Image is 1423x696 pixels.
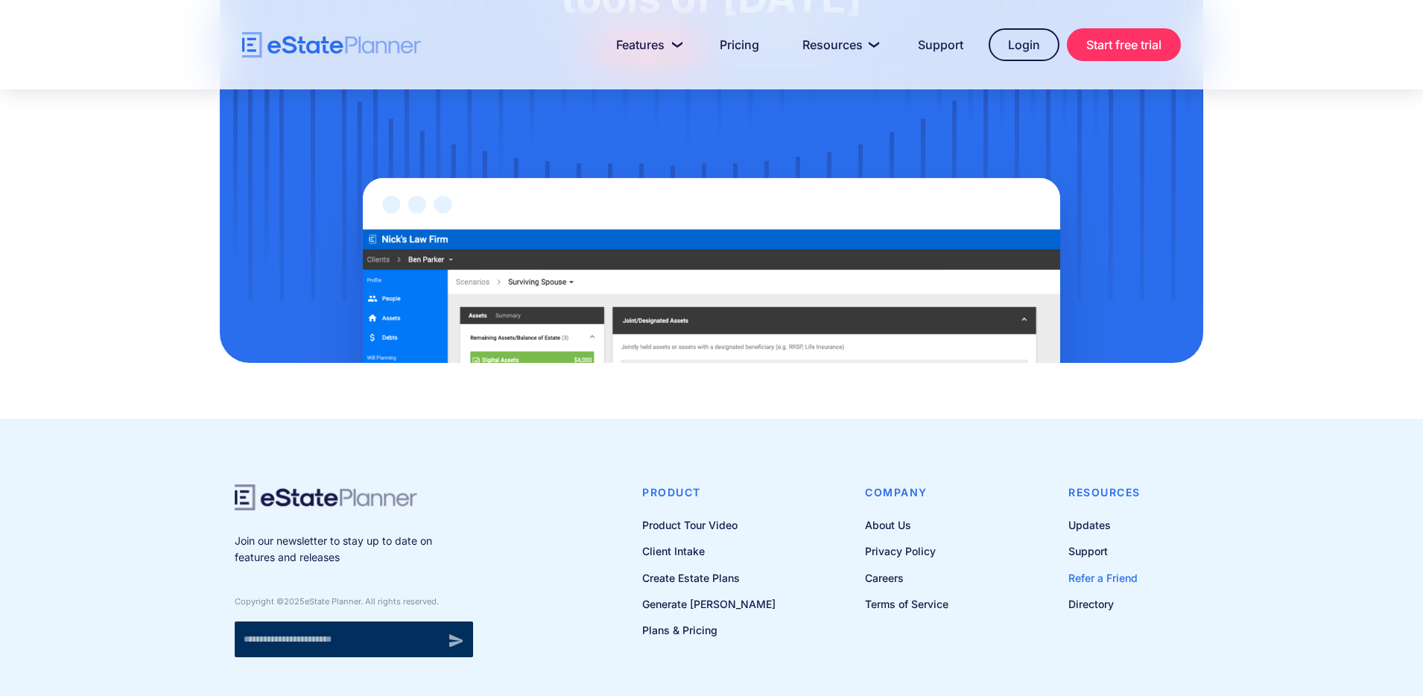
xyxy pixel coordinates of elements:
[284,596,305,607] span: 2025
[642,484,776,501] h4: Product
[1068,595,1141,613] a: Directory
[865,516,948,534] a: About Us
[1068,484,1141,501] h4: Resources
[242,32,421,58] a: home
[235,621,473,657] form: Newsletter signup
[865,542,948,560] a: Privacy Policy
[1068,542,1141,560] a: Support
[1068,516,1141,534] a: Updates
[865,484,948,501] h4: Company
[900,30,981,60] a: Support
[598,30,694,60] a: Features
[865,569,948,587] a: Careers
[1068,569,1141,587] a: Refer a Friend
[642,595,776,613] a: Generate [PERSON_NAME]
[702,30,777,60] a: Pricing
[642,542,776,560] a: Client Intake
[235,596,473,607] div: Copyright © eState Planner. All rights reserved.
[785,30,893,60] a: Resources
[865,595,948,613] a: Terms of Service
[642,516,776,534] a: Product Tour Video
[989,28,1059,61] a: Login
[1067,28,1181,61] a: Start free trial
[642,621,776,639] a: Plans & Pricing
[235,533,473,566] p: Join our newsletter to stay up to date on features and releases
[642,569,776,587] a: Create Estate Plans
